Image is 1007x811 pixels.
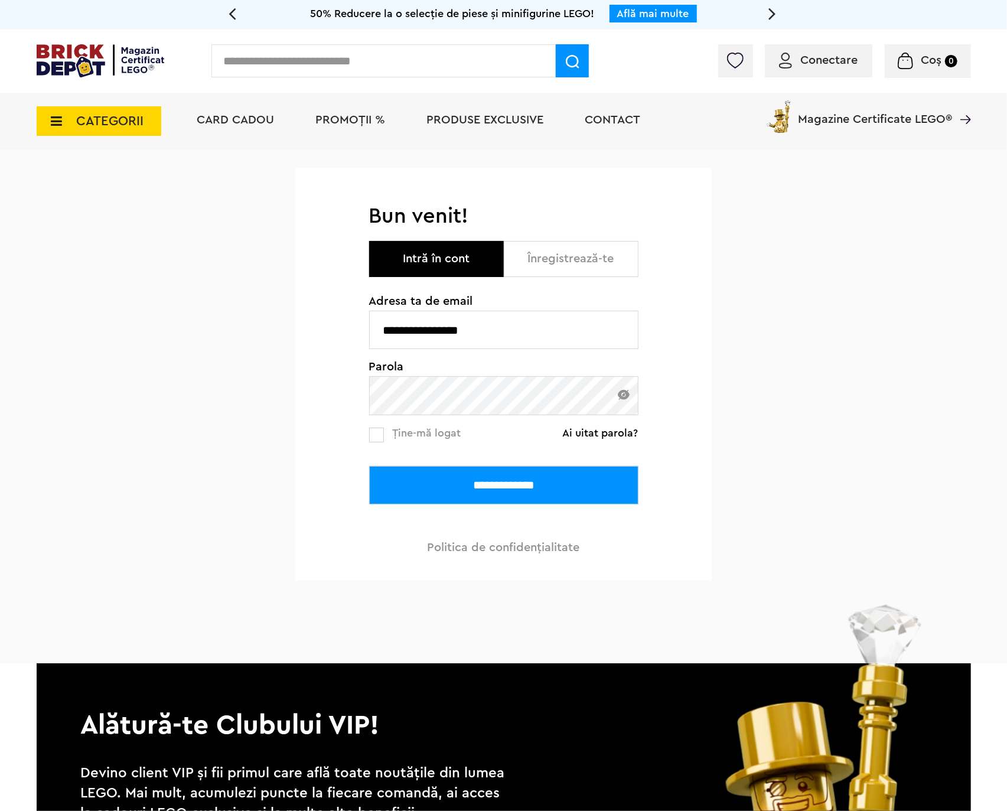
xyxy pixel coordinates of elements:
[801,54,858,66] span: Conectare
[77,115,144,128] span: CATEGORII
[428,542,580,553] a: Politica de confidenţialitate
[369,203,638,229] h1: Bun venit!
[197,114,275,126] a: Card Cadou
[427,114,544,126] a: Produse exclusive
[945,55,957,67] small: 0
[369,241,504,277] button: Intră în cont
[953,98,971,110] a: Magazine Certificate LEGO®
[369,361,638,373] span: Parola
[393,428,461,438] span: Ține-mă logat
[311,8,595,19] span: 50% Reducere la o selecție de piese și minifigurine LEGO!
[563,427,638,439] a: Ai uitat parola?
[316,114,386,126] a: PROMOȚII %
[504,241,638,277] button: Înregistrează-te
[799,98,953,125] span: Magazine Certificate LEGO®
[585,114,641,126] a: Contact
[37,663,971,744] p: Alătură-te Clubului VIP!
[921,54,941,66] span: Coș
[779,54,858,66] a: Conectare
[617,8,689,19] a: Află mai multe
[369,295,638,307] span: Adresa ta de email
